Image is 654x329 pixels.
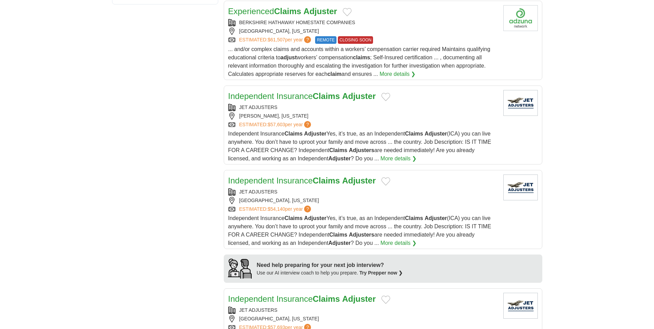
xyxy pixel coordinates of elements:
[342,294,375,303] strong: Adjuster
[503,293,538,319] img: Jet Adjusters logo
[239,206,313,213] a: ESTIMATED:$54,140per year?
[257,261,403,269] div: Need help preparing for your next job interview?
[313,176,340,185] strong: Claims
[381,93,390,101] button: Add to favorite jobs
[353,54,370,60] strong: claims
[239,121,313,128] a: ESTIMATED:$57,603per year?
[228,19,498,26] div: BERKSHIRE HATHAWAY HOMESTATE COMPANIES
[380,70,416,78] a: More details ❯
[349,232,374,238] strong: Adjusters
[228,315,498,322] div: [GEOGRAPHIC_DATA], [US_STATE]
[329,147,347,153] strong: Claims
[313,294,340,303] strong: Claims
[329,232,347,238] strong: Claims
[328,240,351,246] strong: Adjuster
[281,54,297,60] strong: adjust
[313,91,340,101] strong: Claims
[257,269,403,277] div: Use our AI interview coach to help you prepare.
[228,112,498,120] div: [PERSON_NAME], [US_STATE]
[284,131,302,137] strong: Claims
[303,7,337,16] strong: Adjuster
[405,131,423,137] strong: Claims
[228,7,337,16] a: ExperiencedClaims Adjuster
[328,156,351,161] strong: Adjuster
[405,215,423,221] strong: Claims
[239,104,278,110] a: JET ADJUSTERS
[349,147,374,153] strong: Adjusters
[228,215,491,246] span: Independent Insurance Yes, it’s true, as an Independent (ICA) you can live anywhere. You don’t ha...
[228,294,376,303] a: Independent InsuranceClaims Adjuster
[228,131,491,161] span: Independent Insurance Yes, it’s true, as an Independent (ICA) you can live anywhere. You don’t ha...
[304,131,326,137] strong: Adjuster
[503,90,538,116] img: Jet Adjusters logo
[425,215,447,221] strong: Adjuster
[381,239,417,247] a: More details ❯
[284,215,302,221] strong: Claims
[381,154,417,163] a: More details ❯
[228,176,376,185] a: Independent InsuranceClaims Adjuster
[304,36,311,43] span: ?
[338,36,373,44] span: CLOSING SOON
[239,307,278,313] a: JET ADJUSTERS
[228,28,498,35] div: [GEOGRAPHIC_DATA], [US_STATE]
[328,71,342,77] strong: claim
[304,206,311,212] span: ?
[342,176,375,185] strong: Adjuster
[239,36,313,44] a: ESTIMATED:$61,507per year?
[228,197,498,204] div: [GEOGRAPHIC_DATA], [US_STATE]
[343,8,352,16] button: Add to favorite jobs
[425,131,447,137] strong: Adjuster
[228,46,491,77] span: ... and/or complex claims and accounts within a workers’ compensation carrier required Maintains ...
[315,36,336,44] span: REMOTE
[274,7,301,16] strong: Claims
[503,175,538,200] img: Jet Adjusters logo
[381,296,390,304] button: Add to favorite jobs
[381,177,390,186] button: Add to favorite jobs
[239,189,278,195] a: JET ADJUSTERS
[268,122,285,127] span: $57,603
[228,91,376,101] a: Independent InsuranceClaims Adjuster
[342,91,375,101] strong: Adjuster
[268,37,285,42] span: $61,507
[268,206,285,212] span: $54,140
[360,270,403,276] a: Try Prepper now ❯
[304,215,326,221] strong: Adjuster
[503,5,538,31] img: Company logo
[304,121,311,128] span: ?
